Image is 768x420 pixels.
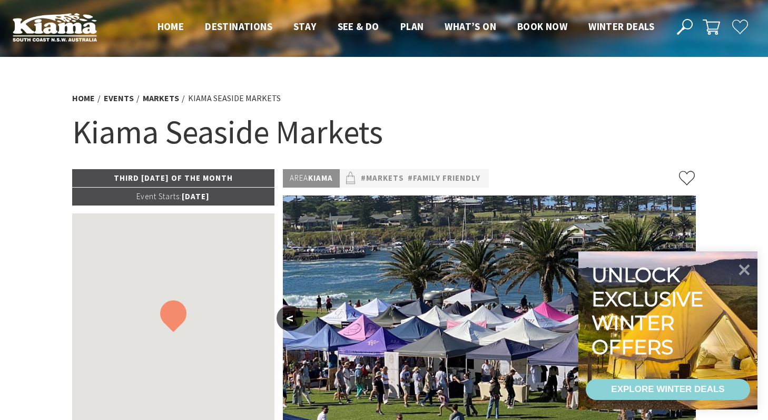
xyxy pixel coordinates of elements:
span: Plan [400,20,424,33]
span: Destinations [205,20,272,33]
span: What’s On [445,20,496,33]
nav: Main Menu [147,18,665,36]
p: Kiama [283,169,340,188]
p: [DATE] [72,188,274,206]
span: Stay [293,20,317,33]
div: EXPLORE WINTER DEALS [611,379,724,400]
span: Book now [517,20,567,33]
a: Events [104,93,134,104]
li: Kiama Seaside Markets [188,92,281,105]
a: #Family Friendly [408,172,480,185]
a: #Markets [361,172,404,185]
span: Event Starts: [136,191,182,201]
a: Home [72,93,95,104]
span: Home [157,20,184,33]
img: Kiama Logo [13,13,97,42]
h1: Kiama Seaside Markets [72,111,696,153]
div: Unlock exclusive winter offers [592,263,708,359]
span: See & Do [338,20,379,33]
a: EXPLORE WINTER DEALS [586,379,750,400]
span: Winter Deals [588,20,654,33]
button: < [277,306,303,331]
span: Area [290,173,308,183]
a: Markets [143,93,179,104]
p: Third [DATE] of the Month [72,169,274,187]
